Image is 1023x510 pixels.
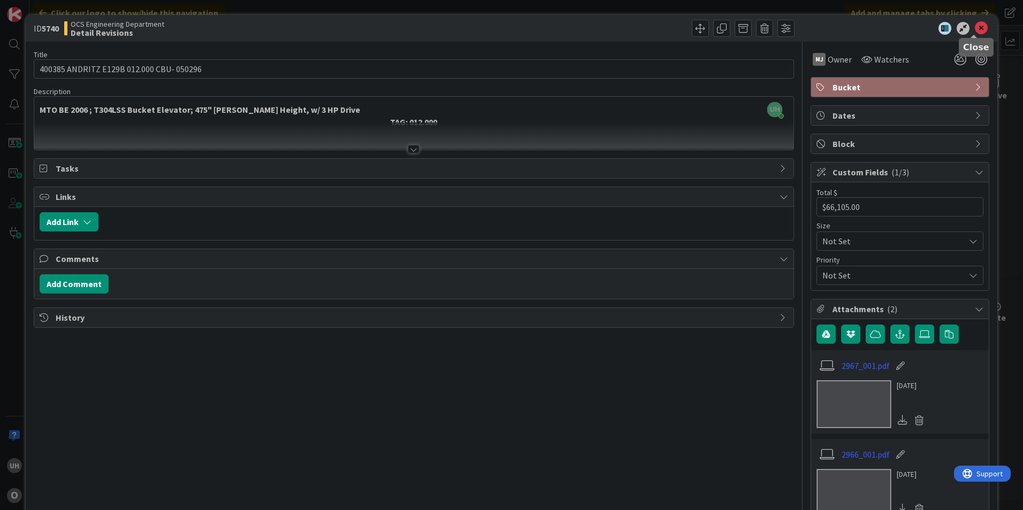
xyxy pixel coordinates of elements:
span: Watchers [874,53,909,66]
span: Dates [833,109,969,122]
span: History [56,311,774,324]
div: Size [816,222,983,229]
strong: TAG: 012.000 [390,117,437,127]
span: Comments [56,252,774,265]
div: [DATE] [897,469,928,480]
span: Description [34,87,71,96]
div: Priority [816,256,983,264]
span: Block [833,137,969,150]
label: Title [34,50,48,59]
span: Links [56,190,774,203]
div: [DATE] [897,380,928,391]
span: Attachments [833,303,969,315]
button: Add Comment [40,274,109,293]
h5: Close [963,42,989,52]
span: ( 1/3 ) [891,167,909,177]
a: 2967_001.pdf [842,359,890,372]
strong: MTO BE 2006 ; T304LSS Bucket Elevator; 475" [PERSON_NAME] Height, w/ 3 HP Drive [40,104,360,115]
span: UH [767,102,782,117]
b: Detail Revisions [71,28,164,37]
span: ID [34,22,59,35]
div: Download [897,413,909,427]
span: Tasks [56,162,774,175]
div: MJ [813,53,826,66]
span: Owner [828,53,852,66]
input: type card name here... [34,59,794,79]
span: Bucket [833,81,969,94]
a: 2966_001.pdf [842,448,890,461]
span: OCS Engineering Department [71,20,164,28]
span: Not Set [822,234,959,249]
button: Add Link [40,212,98,231]
span: ( 2 ) [887,304,897,314]
span: Not Set [822,268,959,283]
label: Total $ [816,188,837,197]
b: 5740 [42,23,59,34]
span: Support [22,2,49,14]
span: Custom Fields [833,166,969,179]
